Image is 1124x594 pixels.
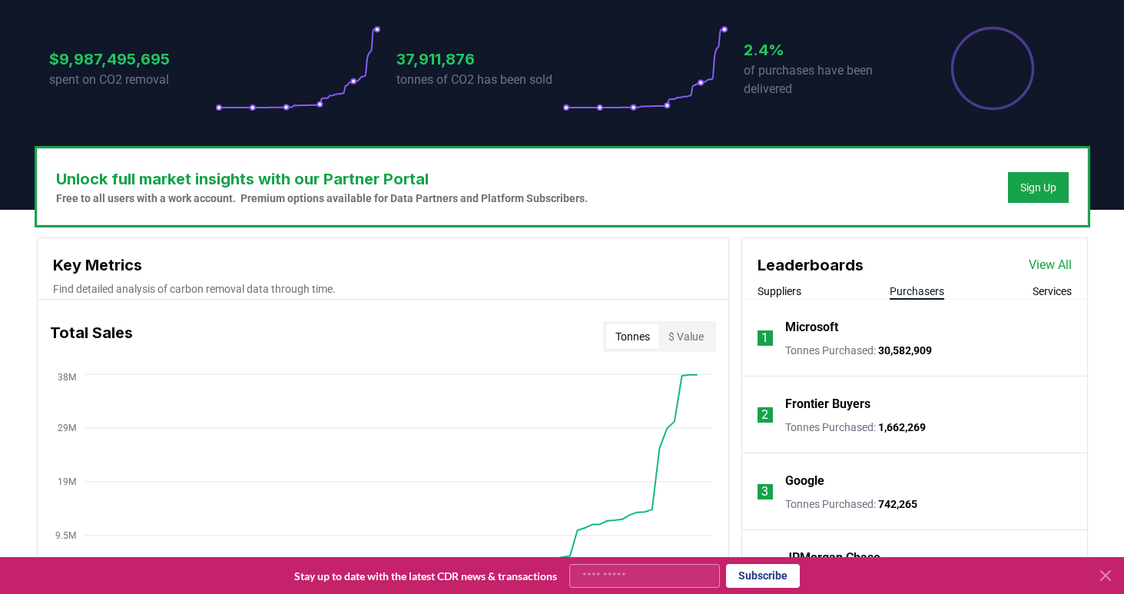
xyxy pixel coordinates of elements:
p: spent on CO2 removal [49,71,215,89]
button: Tonnes [606,324,659,349]
a: JPMorgan Chase [785,549,880,567]
p: 2 [761,406,768,424]
h3: Key Metrics [53,254,713,277]
h3: Unlock full market insights with our Partner Portal [56,168,588,191]
tspan: 9.5M [55,530,76,541]
span: 30,582,909 [878,344,932,357]
button: Purchasers [890,284,944,299]
a: Frontier Buyers [785,395,870,413]
p: Find detailed analysis of carbon removal data through time. [53,281,713,297]
p: of purchases have been delivered [744,61,910,98]
button: Suppliers [758,284,801,299]
tspan: 29M [58,423,76,433]
p: Tonnes Purchased : [785,343,932,358]
h3: $9,987,495,695 [49,48,215,71]
button: Sign Up [1008,172,1069,203]
span: 742,265 [878,498,917,510]
a: Microsoft [785,318,838,337]
h3: 2.4% [744,38,910,61]
a: Sign Up [1020,180,1056,195]
p: Free to all users with a work account. Premium options available for Data Partners and Platform S... [56,191,588,206]
a: Google [785,472,824,490]
tspan: 38M [58,372,76,383]
div: Percentage of sales delivered [950,25,1036,111]
p: tonnes of CO2 has been sold [396,71,562,89]
h3: Total Sales [50,321,133,352]
a: View All [1029,256,1072,274]
h3: Leaderboards [758,254,864,277]
span: 1,662,269 [878,421,926,433]
h3: 37,911,876 [396,48,562,71]
p: 3 [761,483,768,501]
button: Services [1033,284,1072,299]
button: $ Value [659,324,713,349]
p: 1 [761,329,768,347]
tspan: 19M [58,476,76,487]
p: Tonnes Purchased : [785,496,917,512]
p: Tonnes Purchased : [785,420,926,435]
